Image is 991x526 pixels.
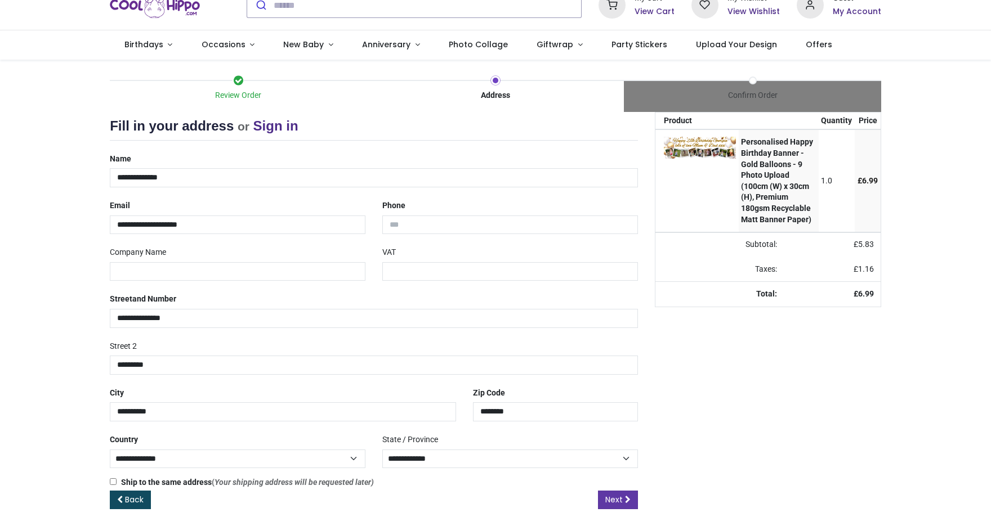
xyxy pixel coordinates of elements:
[449,39,508,50] span: Photo Collage
[854,264,874,273] span: £
[696,39,777,50] span: Upload Your Design
[212,478,374,487] span: (
[110,337,137,356] label: Street 2
[382,430,438,449] label: State / Province
[347,30,434,60] a: Anniversary
[367,90,624,101] div: Address
[187,30,269,60] a: Occasions
[382,196,405,215] label: Phone
[110,243,166,262] label: Company Name
[110,30,187,60] a: Birthdays
[806,39,832,50] span: Offers
[858,240,874,249] span: 5.83
[110,90,367,101] div: Review Order
[110,478,117,485] input: Ship to the same address(Your shipping address will be requested later)
[655,257,784,282] td: Taxes:
[382,243,396,262] label: VAT
[756,289,777,298] strong: Total:
[611,39,667,50] span: Party Stickers
[110,384,124,403] label: City
[473,384,505,403] label: Zip Code
[215,478,374,487] i: Your shipping address will be requested later)
[124,39,163,50] span: Birthdays
[110,118,234,133] span: Fill in your address
[727,6,780,17] a: View Wishlist
[110,477,374,488] label: Ship to the same address
[110,430,138,449] label: Country
[132,294,176,303] span: and Number
[283,39,324,50] span: New Baby
[741,137,813,223] strong: Personalised Happy Birthday Banner - Gold Balloons - 9 Photo Upload (100cm (W) x 30cm (H), Premiu...
[269,30,348,60] a: New Baby
[202,39,245,50] span: Occasions
[110,491,151,510] a: Back
[635,6,675,17] a: View Cart
[110,290,176,309] label: Street
[821,176,852,187] div: 1.0
[605,494,623,505] span: Next
[858,264,874,273] span: 1.16
[862,176,878,185] span: 6.99
[664,137,736,158] img: 2Ys1X17v8DN2LNHj5JzCAAAAAASUVORK5CYII=
[110,150,131,169] label: Name
[522,30,597,60] a: Giftwrap
[624,90,881,101] div: Confirm Order
[238,120,249,133] small: or
[858,176,878,185] span: £
[858,289,874,298] span: 6.99
[253,118,298,133] a: Sign in
[537,39,573,50] span: Giftwrap
[362,39,410,50] span: Anniversary
[854,289,874,298] strong: £
[655,232,784,257] td: Subtotal:
[819,113,855,129] th: Quantity
[854,240,874,249] span: £
[833,6,881,17] a: My Account
[125,494,144,505] span: Back
[655,113,739,129] th: Product
[110,196,130,215] label: Email
[598,491,638,510] a: Next
[855,113,881,129] th: Price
